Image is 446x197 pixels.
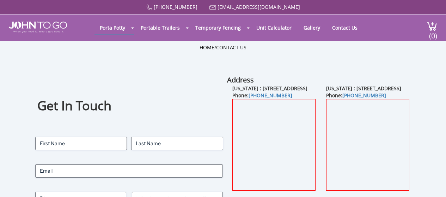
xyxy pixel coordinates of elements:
b: Address [227,75,254,85]
a: [PHONE_NUMBER] [249,92,292,99]
span: (0) [429,25,437,41]
a: Unit Calculator [251,21,297,35]
img: cart a [427,21,437,31]
a: Porta Potty [94,21,130,35]
b: [US_STATE] : [STREET_ADDRESS] [326,85,401,92]
img: Mail [209,5,216,10]
b: [US_STATE] : [STREET_ADDRESS] [232,85,307,92]
b: Phone: [232,92,292,99]
img: Call [146,5,152,11]
a: Gallery [298,21,325,35]
a: Temporary Fencing [190,21,246,35]
b: Phone: [326,92,386,99]
a: [EMAIL_ADDRESS][DOMAIN_NAME] [218,4,300,10]
a: Portable Trailers [135,21,185,35]
a: Contact Us [327,21,363,35]
h1: Get In Touch [37,97,221,115]
input: Last Name [131,137,223,150]
input: Email [35,164,223,178]
a: Contact Us [216,44,246,51]
ul: / [200,44,246,51]
img: JOHN to go [9,21,67,33]
a: [PHONE_NUMBER] [342,92,386,99]
input: First Name [35,137,127,150]
a: [PHONE_NUMBER] [154,4,197,10]
a: Home [200,44,214,51]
